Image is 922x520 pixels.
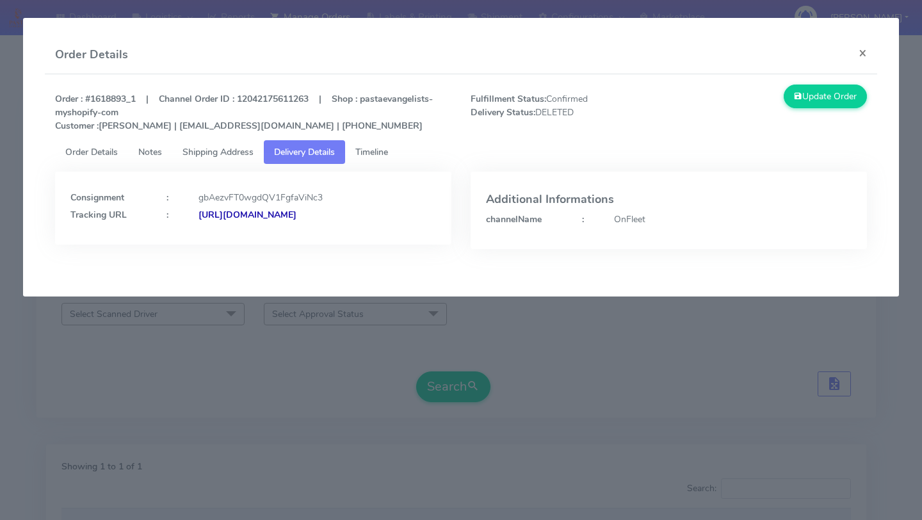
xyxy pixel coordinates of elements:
strong: channelName [486,213,542,225]
strong: Customer : [55,120,99,132]
span: Delivery Details [274,146,335,158]
span: Confirmed DELETED [461,92,668,133]
ul: Tabs [55,140,867,164]
span: Order Details [65,146,118,158]
strong: Tracking URL [70,209,127,221]
strong: : [166,191,168,204]
h4: Additional Informations [486,193,852,206]
button: Close [848,36,877,70]
span: Notes [138,146,162,158]
span: Timeline [355,146,388,158]
div: OnFleet [604,213,861,226]
strong: [URL][DOMAIN_NAME] [198,209,296,221]
strong: Fulfillment Status: [471,93,546,105]
span: Shipping Address [182,146,254,158]
strong: Order : #1618893_1 | Channel Order ID : 12042175611263 | Shop : pastaevangelists-myshopify-com [P... [55,93,433,132]
div: gbAezvFT0wgdQV1FgfaViNc3 [189,191,446,204]
h4: Order Details [55,46,128,63]
button: Update Order [784,85,867,108]
strong: Consignment [70,191,124,204]
strong: : [166,209,168,221]
strong: : [582,213,584,225]
strong: Delivery Status: [471,106,535,118]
